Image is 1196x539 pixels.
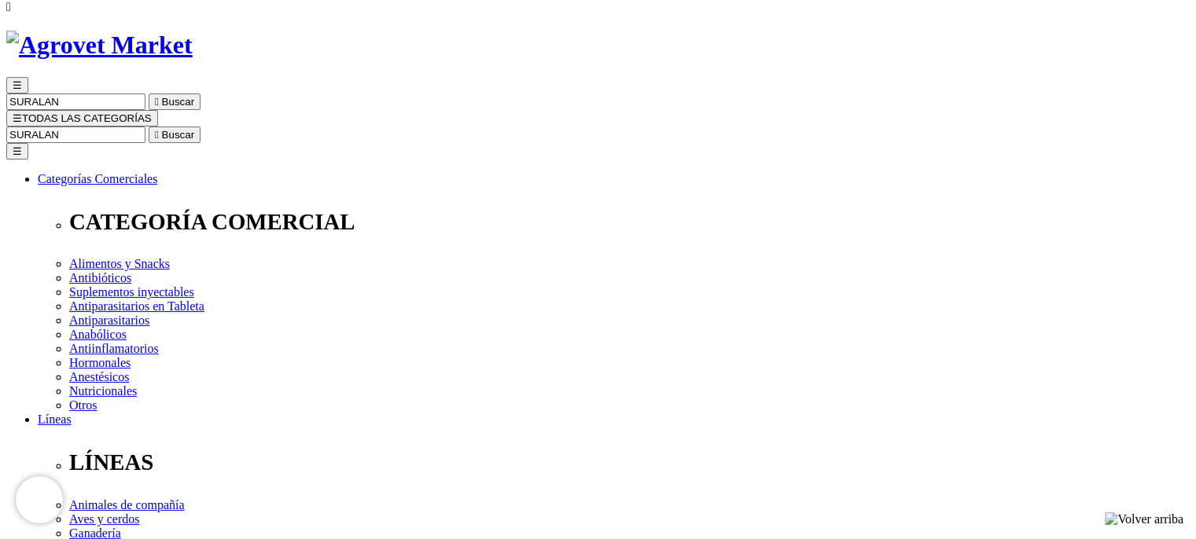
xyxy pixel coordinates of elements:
a: Aves y cerdos [69,512,139,526]
button: ☰ [6,143,28,159]
a: Anabólicos [69,328,127,341]
i:  [155,96,159,108]
input: Buscar [6,126,145,143]
span: Buscar [162,96,194,108]
button:  Buscar [149,126,201,143]
span: Buscar [162,129,194,141]
a: Antiparasitarios en Tableta [69,299,204,313]
img: Volver arriba [1105,512,1183,526]
img: Agrovet Market [6,31,193,60]
button:  Buscar [149,93,201,110]
a: Hormonales [69,356,131,369]
a: Anestésicos [69,370,129,383]
button: ☰TODAS LAS CATEGORÍAS [6,110,158,126]
p: LÍNEAS [69,449,1190,475]
span: ☰ [13,79,22,91]
a: Alimentos y Snacks [69,257,170,270]
i:  [155,129,159,141]
button: ☰ [6,77,28,93]
a: Categorías Comerciales [38,172,157,185]
a: Suplementos inyectables [69,285,194,299]
a: Líneas [38,412,72,426]
a: Antiinflamatorios [69,342,159,355]
a: Antiparasitarios [69,313,149,327]
a: Otros [69,398,98,412]
a: Nutricionales [69,384,137,398]
p: CATEGORÍA COMERCIAL [69,209,1190,235]
span: ☰ [13,112,22,124]
iframe: Brevo live chat [16,476,63,523]
a: Animales de compañía [69,498,185,511]
input: Buscar [6,93,145,110]
a: Antibióticos [69,271,131,284]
